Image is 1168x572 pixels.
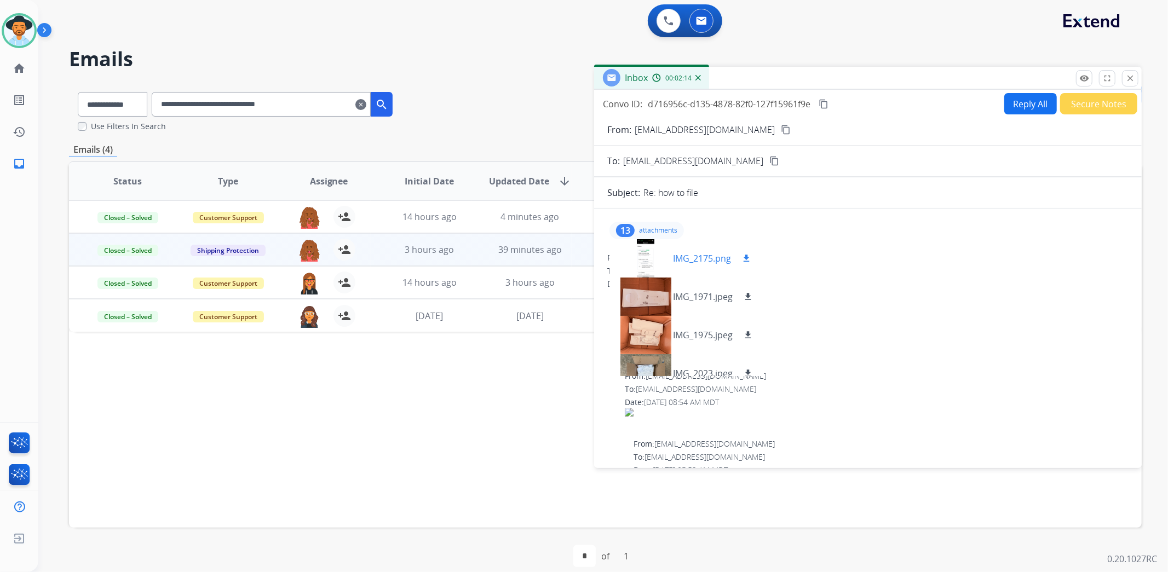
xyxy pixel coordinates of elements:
span: Assignee [310,175,348,188]
span: [DATE] 08:53 AM MDT [653,465,728,475]
div: From: [634,438,1129,449]
mat-icon: fullscreen [1102,73,1112,83]
mat-icon: remove_red_eye [1079,73,1089,83]
span: Initial Date [405,175,454,188]
p: IMG_1975.jpeg [673,328,733,342]
div: From: [625,371,1129,382]
img: ii_198ec0582e33242128a1 [625,408,1129,417]
span: Customer Support [193,311,264,322]
span: 14 hours ago [402,211,457,223]
p: [EMAIL_ADDRESS][DOMAIN_NAME] [635,123,775,136]
p: Re: how to file [643,186,698,199]
mat-icon: arrow_downward [558,175,571,188]
p: attachments [639,226,677,235]
mat-icon: content_copy [819,99,828,109]
span: [EMAIL_ADDRESS][DOMAIN_NAME] [654,438,775,449]
span: [DATE] [516,310,544,322]
div: 13 [616,224,635,237]
img: agent-avatar [298,305,320,328]
span: Closed – Solved [97,212,158,223]
mat-icon: clear [355,98,366,111]
div: To: [607,265,1129,276]
span: [EMAIL_ADDRESS][DOMAIN_NAME] [636,384,756,394]
div: Date: [625,397,1129,408]
div: 1 [615,545,637,567]
span: Updated Date [489,175,549,188]
label: Use Filters In Search [91,121,166,132]
img: agent-avatar [298,239,320,262]
div: Date: [634,465,1129,476]
span: d716956c-d135-4878-82f0-127f15961f9e [648,98,810,110]
span: [EMAIL_ADDRESS][DOMAIN_NAME] [623,154,763,167]
span: Inbox [625,72,648,84]
mat-icon: download [743,292,753,302]
mat-icon: person_add [338,243,351,256]
h2: Emails [69,48,1142,70]
mat-icon: inbox [13,157,26,170]
mat-icon: person_add [338,210,351,223]
p: From: [607,123,631,136]
button: Secure Notes [1060,93,1137,114]
div: of [601,550,609,563]
span: Type [218,175,238,188]
span: 14 hours ago [402,276,457,288]
mat-icon: download [743,368,753,378]
span: Shipping Protection [191,245,266,256]
img: agent-avatar [298,206,320,229]
span: Customer Support [193,212,264,223]
span: Closed – Solved [97,278,158,289]
span: 39 minutes ago [498,244,562,256]
span: Closed – Solved [97,245,158,256]
span: [DATE] [416,310,443,322]
mat-icon: history [13,125,26,138]
span: Customer Support [193,278,264,289]
img: avatar [4,15,34,46]
p: IMG_2175.png [673,252,731,265]
span: [DATE] 08:54 AM MDT [644,397,719,407]
mat-icon: download [743,330,753,340]
span: 3 hours ago [405,244,454,256]
p: Emails (4) [69,143,117,157]
span: 00:02:14 [665,74,692,83]
div: Date: [616,338,1129,349]
mat-icon: home [13,62,26,75]
mat-icon: content_copy [769,156,779,166]
mat-icon: list_alt [13,94,26,107]
div: From: [607,252,1129,263]
mat-icon: search [375,98,388,111]
div: To: [616,325,1129,336]
mat-icon: person_add [338,276,351,289]
div: From: [616,311,1129,322]
p: To: [607,154,620,167]
mat-icon: content_copy [781,125,791,135]
div: Date: [607,279,1129,290]
mat-icon: close [1125,73,1135,83]
span: Status [113,175,142,188]
span: 3 hours ago [505,276,555,288]
span: [EMAIL_ADDRESS][DOMAIN_NAME] [645,452,765,462]
span: Closed – Solved [97,311,158,322]
p: Subject: [607,186,640,199]
p: Convo ID: [603,97,642,111]
button: Reply All [1004,93,1057,114]
mat-icon: download [741,253,751,263]
p: 0.20.1027RC [1107,552,1157,565]
p: IMG_2023.jpeg [673,367,733,380]
span: 4 minutes ago [500,211,559,223]
img: agent-avatar [298,271,320,294]
div: To: [625,384,1129,395]
mat-icon: person_add [338,309,351,322]
div: To: [634,452,1129,463]
p: IMG_1971.jpeg [673,290,733,303]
